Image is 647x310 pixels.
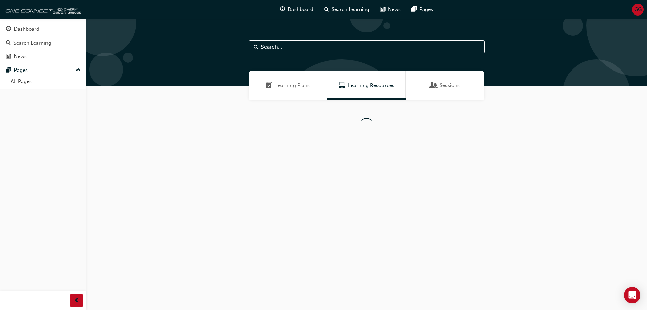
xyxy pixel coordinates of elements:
a: SessionsSessions [406,71,484,100]
span: Dashboard [288,6,313,13]
div: Dashboard [14,25,39,33]
div: Search Learning [13,39,51,47]
div: Pages [14,66,28,74]
span: Learning Resources [348,82,394,89]
span: Learning Plans [275,82,310,89]
span: Sessions [430,82,437,89]
a: guage-iconDashboard [275,3,319,17]
a: pages-iconPages [406,3,438,17]
span: pages-icon [411,5,417,14]
a: news-iconNews [375,3,406,17]
button: Pages [3,64,83,77]
span: Pages [419,6,433,13]
span: search-icon [6,40,11,46]
span: guage-icon [6,26,11,32]
a: Search Learning [3,37,83,49]
span: search-icon [324,5,329,14]
span: Learning Resources [339,82,345,89]
a: Dashboard [3,23,83,35]
button: GG [632,4,644,16]
span: GG [634,6,642,13]
img: oneconnect [3,3,81,16]
span: Sessions [440,82,460,89]
a: search-iconSearch Learning [319,3,375,17]
span: news-icon [6,54,11,60]
div: News [14,53,27,60]
div: Open Intercom Messenger [624,287,640,303]
a: Learning PlansLearning Plans [249,71,327,100]
span: prev-icon [74,297,79,305]
span: Search [254,43,258,51]
span: news-icon [380,5,385,14]
span: guage-icon [280,5,285,14]
span: Search Learning [332,6,369,13]
span: Learning Plans [266,82,273,89]
span: pages-icon [6,67,11,74]
a: All Pages [8,76,83,87]
a: Learning ResourcesLearning Resources [327,71,406,100]
span: News [388,6,401,13]
span: up-icon [76,66,81,75]
input: Search... [249,40,485,53]
a: News [3,50,83,63]
button: DashboardSearch LearningNews [3,22,83,64]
